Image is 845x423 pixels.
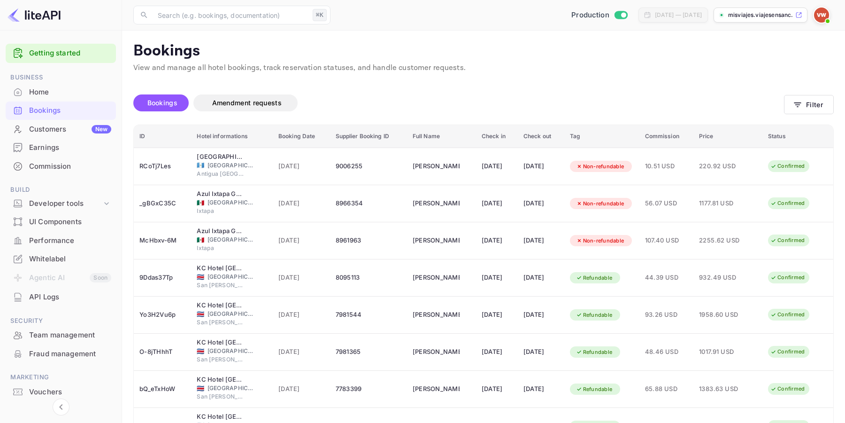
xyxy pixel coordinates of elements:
span: [GEOGRAPHIC_DATA] [207,198,254,207]
th: Supplier Booking ID [330,125,407,148]
a: Earnings [6,139,116,156]
div: KC Hotel San José [197,375,244,384]
div: [DATE] [523,233,559,248]
div: KC Hotel San José [197,264,244,273]
div: Confirmed [764,235,811,246]
div: 8961963 [336,233,401,248]
th: Tag [564,125,639,148]
th: Check out [518,125,564,148]
span: Costa Rica [197,348,204,354]
span: [DATE] [278,384,324,394]
span: 56.07 USD [645,198,688,209]
span: 48.46 USD [645,347,688,357]
div: Fraud management [6,345,116,363]
a: Whitelabel [6,250,116,267]
div: CustomersNew [6,120,116,139]
div: Confirmed [764,346,811,358]
div: Jose Manuel Lopez Chic [413,233,460,248]
div: Customers [29,124,111,135]
div: Vouchers [6,383,116,401]
img: Viajes Ensanchate WL [814,8,829,23]
div: 7981544 [336,307,401,322]
img: LiteAPI logo [8,8,61,23]
div: Team management [29,330,111,341]
div: Non-refundable [570,161,630,172]
th: ID [134,125,191,148]
div: Bookings [6,102,116,120]
span: [DATE] [278,310,324,320]
a: Fraud management [6,345,116,362]
div: Refundable [570,346,619,358]
div: [DATE] [482,233,512,248]
div: Home [29,87,111,98]
div: API Logs [6,288,116,306]
div: Team management [6,326,116,345]
a: Home [6,83,116,101]
div: 9Ddas37Tp [139,270,185,285]
div: CLAUDIA PINILLOS [413,159,460,174]
th: Status [762,125,833,148]
div: Confirmed [764,160,811,172]
div: Confirmed [764,197,811,209]
span: Costa Rica [197,274,204,280]
div: [DATE] [482,159,512,174]
div: Fraud management [29,349,111,360]
div: Vouchers [29,387,111,398]
div: UI Components [29,217,111,227]
th: Full Name [407,125,476,148]
span: 65.88 USD [645,384,688,394]
div: RCoTj7Les [139,159,185,174]
span: [DATE] [278,235,324,246]
span: Production [571,10,609,21]
span: 1017.91 USD [699,347,746,357]
span: Business [6,72,116,83]
div: Bookings [29,105,111,116]
div: Earnings [6,139,116,157]
div: [DATE] — [DATE] [655,11,702,19]
span: [GEOGRAPHIC_DATA] [207,235,254,244]
div: Refundable [570,384,619,395]
a: Performance [6,232,116,249]
div: Whitelabel [6,250,116,268]
div: O-8jTHhhT [139,345,185,360]
div: [DATE] [482,307,512,322]
a: UI Components [6,213,116,230]
span: 220.92 USD [699,161,746,172]
th: Commission [639,125,693,148]
div: 7981365 [336,345,401,360]
span: San [PERSON_NAME] [197,318,244,327]
span: Security [6,316,116,326]
div: McHbxv-6M [139,233,185,248]
span: [DATE] [278,273,324,283]
div: Non-refundable [570,198,630,210]
div: Performance [29,235,111,246]
a: API Logs [6,288,116,305]
div: KC Hotel San José [197,412,244,422]
button: Collapse navigation [53,399,69,415]
div: [DATE] [482,382,512,397]
span: Ixtapa [197,244,244,252]
span: Antigua [GEOGRAPHIC_DATA] [197,170,244,178]
div: DARLYN LORENA GARCIA INTERIANO [413,345,460,360]
span: 107.40 USD [645,235,688,246]
span: Mexico [197,237,204,243]
div: Switch to Sandbox mode [568,10,631,21]
span: [GEOGRAPHIC_DATA] [207,347,254,355]
span: Build [6,185,116,195]
div: [DATE] [482,196,512,211]
div: 7783399 [336,382,401,397]
div: 8095113 [336,270,401,285]
span: Amendment requests [212,99,282,107]
p: Bookings [133,42,834,61]
div: Confirmed [764,383,811,395]
div: Getting started [6,44,116,63]
span: 93.26 USD [645,310,688,320]
a: Commission [6,157,116,175]
input: Search (e.g. bookings, documentation) [152,6,309,24]
span: 2255.62 USD [699,235,746,246]
th: Booking Date [273,125,330,148]
div: [DATE] [523,270,559,285]
div: Yo3H2Vu6p [139,307,185,322]
span: San [PERSON_NAME] [197,355,244,364]
span: 1958.60 USD [699,310,746,320]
